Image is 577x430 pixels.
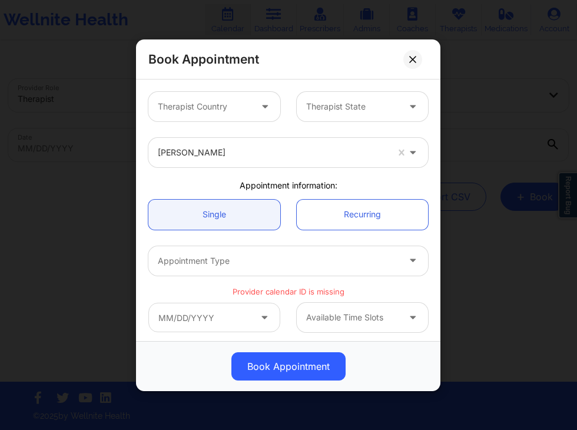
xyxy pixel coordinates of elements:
[148,199,280,229] a: Single
[148,286,428,297] p: Provider calendar ID is missing
[148,303,280,332] input: MM/DD/YYYY
[148,51,259,67] h2: Book Appointment
[140,180,436,191] div: Appointment information:
[231,352,346,381] button: Book Appointment
[297,199,429,229] a: Recurring
[158,138,387,167] div: [PERSON_NAME]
